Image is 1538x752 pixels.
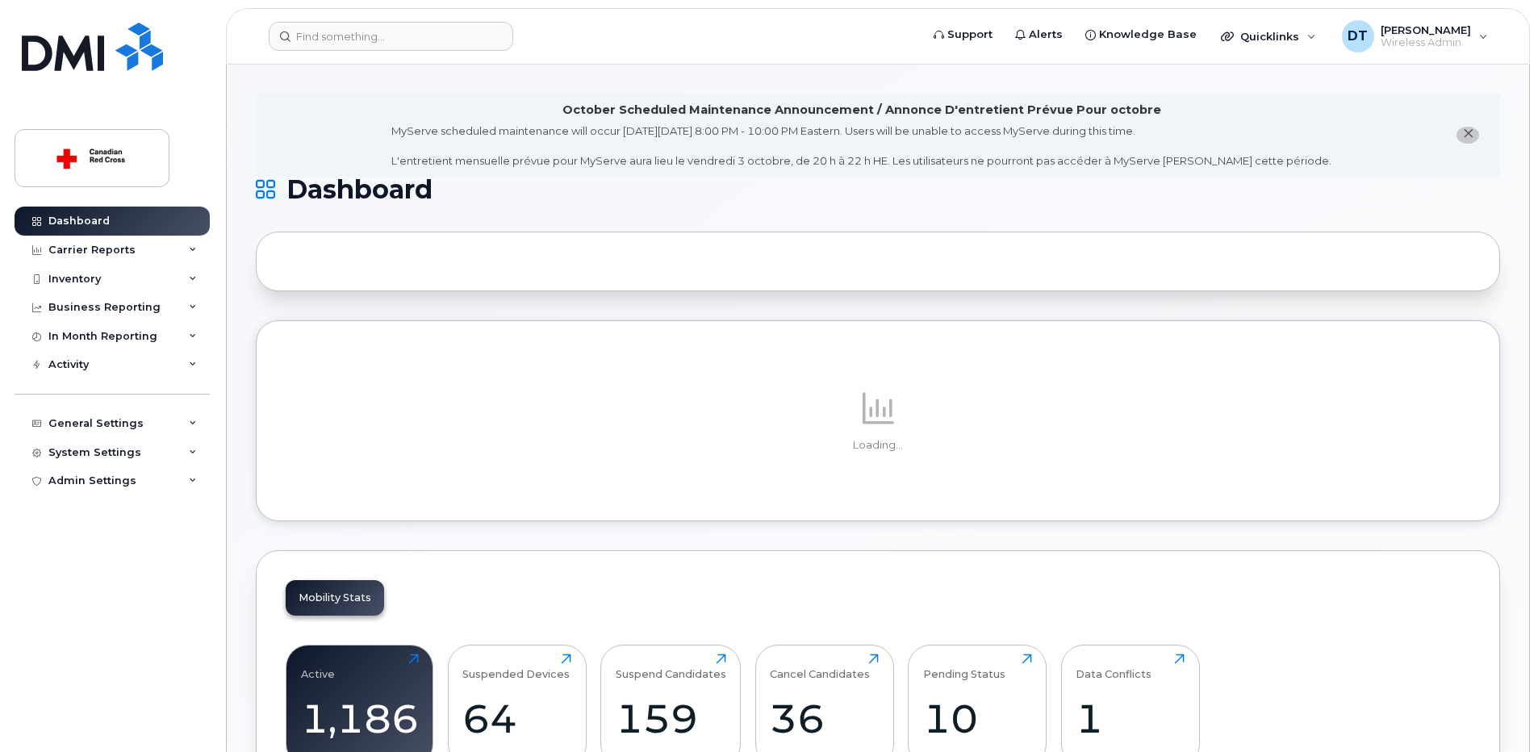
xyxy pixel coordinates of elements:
div: Suspended Devices [462,654,570,680]
div: MyServe scheduled maintenance will occur [DATE][DATE] 8:00 PM - 10:00 PM Eastern. Users will be u... [391,123,1331,169]
div: Cancel Candidates [770,654,870,680]
span: Dashboard [286,178,433,202]
div: Active [301,654,335,680]
div: 36 [770,695,879,742]
div: 1 [1076,695,1185,742]
div: 159 [616,695,726,742]
div: 64 [462,695,571,742]
p: Loading... [286,438,1470,453]
div: Data Conflicts [1076,654,1151,680]
div: Suspend Candidates [616,654,726,680]
div: October Scheduled Maintenance Announcement / Annonce D'entretient Prévue Pour octobre [562,102,1161,119]
div: 10 [923,695,1032,742]
div: Pending Status [923,654,1005,680]
button: close notification [1457,127,1479,144]
div: 1,186 [301,695,419,742]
